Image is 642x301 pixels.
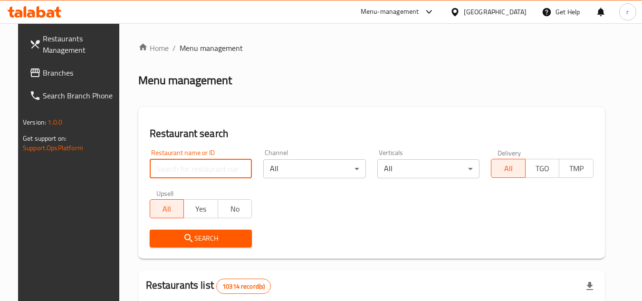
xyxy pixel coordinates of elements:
[217,282,270,291] span: 10314 record(s)
[22,27,125,61] a: Restaurants Management
[263,159,366,178] div: All
[180,42,243,54] span: Menu management
[529,162,556,175] span: TGO
[154,202,181,216] span: All
[23,132,67,145] span: Get support on:
[146,278,271,294] h2: Restaurants list
[183,199,218,218] button: Yes
[157,233,245,244] span: Search
[172,42,176,54] li: /
[156,190,174,196] label: Upsell
[525,159,560,178] button: TGO
[22,84,125,107] a: Search Branch Phone
[150,126,594,141] h2: Restaurant search
[464,7,527,17] div: [GEOGRAPHIC_DATA]
[563,162,590,175] span: TMP
[22,61,125,84] a: Branches
[559,159,594,178] button: TMP
[23,116,46,128] span: Version:
[150,159,252,178] input: Search for restaurant name or ID..
[150,230,252,247] button: Search
[43,90,118,101] span: Search Branch Phone
[495,162,522,175] span: All
[188,202,214,216] span: Yes
[138,42,169,54] a: Home
[138,73,232,88] h2: Menu management
[498,149,521,156] label: Delivery
[43,67,118,78] span: Branches
[138,42,605,54] nav: breadcrumb
[43,33,118,56] span: Restaurants Management
[23,142,83,154] a: Support.OpsPlatform
[48,116,62,128] span: 1.0.0
[491,159,526,178] button: All
[222,202,249,216] span: No
[216,279,271,294] div: Total records count
[626,7,629,17] span: r
[361,6,419,18] div: Menu-management
[578,275,601,298] div: Export file
[377,159,480,178] div: All
[218,199,252,218] button: No
[150,199,184,218] button: All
